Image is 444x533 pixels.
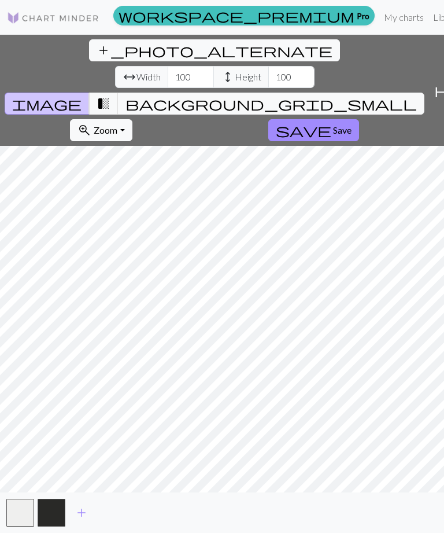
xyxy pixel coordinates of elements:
[221,69,235,85] span: height
[12,95,82,112] span: image
[113,6,375,25] a: Pro
[77,122,91,138] span: zoom_in
[268,119,359,141] button: Save
[97,42,332,58] span: add_photo_alternate
[276,122,331,138] span: save
[75,505,88,521] span: add
[67,502,96,524] button: Add color
[235,70,261,84] span: Height
[379,6,428,29] a: My charts
[97,95,110,112] span: transition_fade
[70,119,132,141] button: Zoom
[94,124,117,135] span: Zoom
[123,69,136,85] span: arrow_range
[136,70,161,84] span: Width
[7,11,99,25] img: Logo
[119,8,354,24] span: workspace_premium
[333,124,351,135] span: Save
[125,95,417,112] span: background_grid_small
